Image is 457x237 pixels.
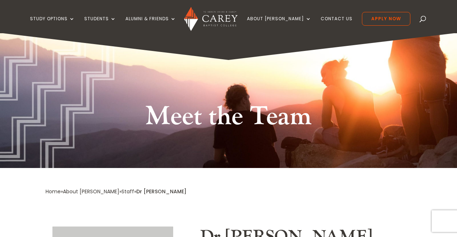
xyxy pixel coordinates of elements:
[121,188,134,195] a: Staff
[84,16,116,33] a: Students
[133,100,324,137] h1: Meet the Team
[321,16,353,33] a: Contact Us
[362,12,410,26] a: Apply Now
[125,16,176,33] a: Alumni & Friends
[136,187,187,197] div: Dr [PERSON_NAME]
[46,188,61,195] a: Home
[46,187,136,197] div: » » »
[30,16,75,33] a: Study Options
[63,188,119,195] a: About [PERSON_NAME]
[247,16,311,33] a: About [PERSON_NAME]
[184,7,237,31] img: Carey Baptist College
